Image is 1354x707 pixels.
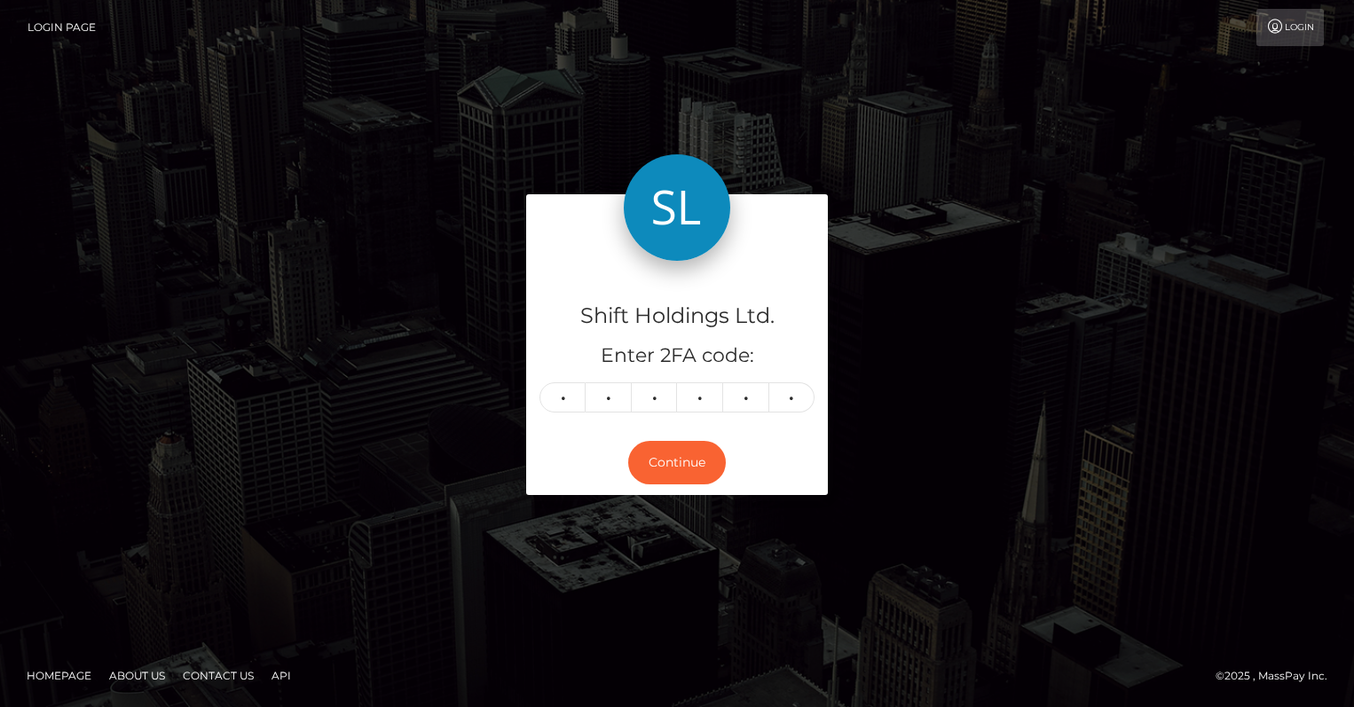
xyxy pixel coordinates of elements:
button: Continue [628,441,726,484]
h5: Enter 2FA code: [539,342,815,370]
img: Shift Holdings Ltd. [624,154,730,261]
h4: Shift Holdings Ltd. [539,301,815,332]
a: Login Page [28,9,96,46]
a: Homepage [20,662,98,689]
div: © 2025 , MassPay Inc. [1216,666,1341,686]
a: API [264,662,298,689]
a: Contact Us [176,662,261,689]
a: Login [1256,9,1324,46]
a: About Us [102,662,172,689]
